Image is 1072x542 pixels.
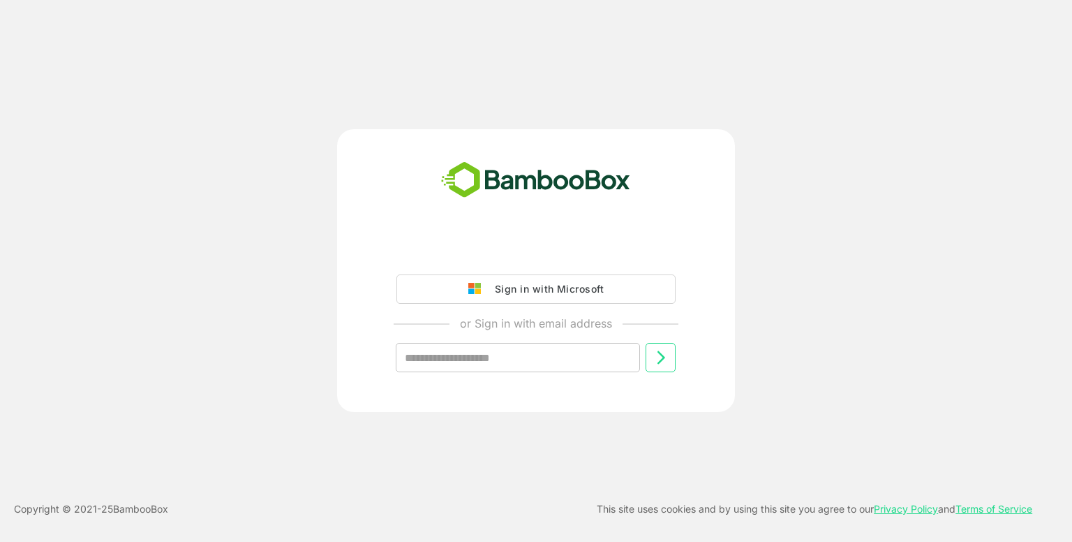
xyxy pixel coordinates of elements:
[468,283,488,295] img: google
[389,235,683,266] iframe: Sign in with Google Button
[597,501,1032,518] p: This site uses cookies and by using this site you agree to our and
[433,157,638,203] img: bamboobox
[396,274,676,304] button: Sign in with Microsoft
[874,503,938,515] a: Privacy Policy
[14,501,168,518] p: Copyright © 2021- 25 BambooBox
[488,280,604,298] div: Sign in with Microsoft
[460,315,612,332] p: or Sign in with email address
[955,503,1032,515] a: Terms of Service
